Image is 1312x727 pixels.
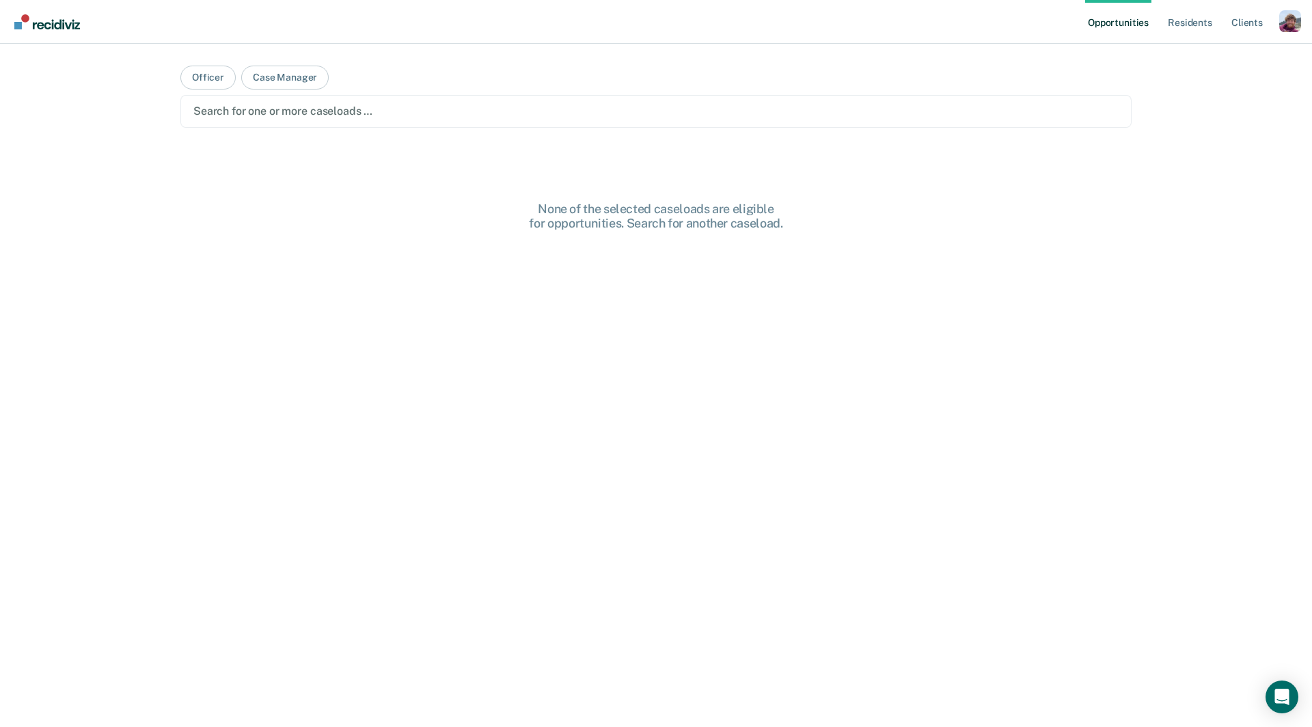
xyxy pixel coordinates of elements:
[1266,681,1298,713] div: Open Intercom Messenger
[14,14,80,29] img: Recidiviz
[180,66,236,90] button: Officer
[241,66,329,90] button: Case Manager
[1279,10,1301,32] button: Profile dropdown button
[437,202,875,231] div: None of the selected caseloads are eligible for opportunities. Search for another caseload.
